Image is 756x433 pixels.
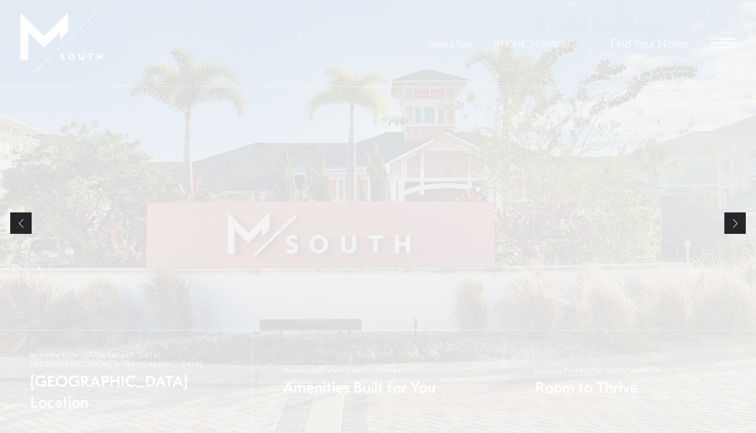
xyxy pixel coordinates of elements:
a: Book a Tour [429,38,472,50]
a: Layouts Perfect For Every Lifestyle [504,330,756,433]
a: Previous [10,212,32,234]
a: Next [724,212,746,234]
span: Room to Thrive [535,377,661,398]
a: Call Us at 813-570-8014 [494,38,569,50]
span: Layouts Perfect For Every Lifestyle [535,366,661,374]
span: Modern Lifestyle Centric Spaces [283,366,435,374]
span: [PHONE_NUMBER] [494,38,569,50]
span: Minutes from [GEOGRAPHIC_DATA], [GEOGRAPHIC_DATA], & [GEOGRAPHIC_DATA] [30,351,241,368]
a: Find Your Home [611,35,689,51]
img: MSouth [20,13,102,74]
button: Open Menu [710,38,736,47]
span: Amenities Built for You [283,377,435,398]
a: Modern Lifestyle Centric Spaces [252,330,504,433]
span: [GEOGRAPHIC_DATA] Location [30,371,241,413]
